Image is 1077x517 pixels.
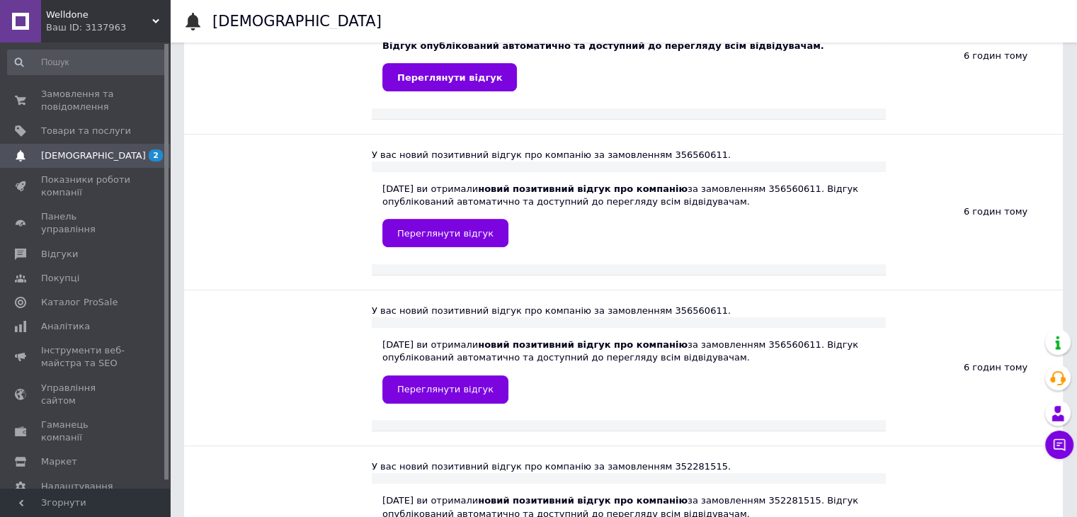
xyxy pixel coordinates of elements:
a: Переглянути відгук [382,375,508,404]
span: Покупці [41,272,79,285]
div: [DATE] ви отримали за замовленням 356560611. Відгук опублікований автоматично та доступний до пер... [382,339,875,403]
span: Переглянути відгук [397,228,494,239]
div: У вас новий позитивний відгук про компанію за замовленням 356560611. [372,305,886,317]
span: Інструменти веб-майстра та SEO [41,344,131,370]
span: Відгуки [41,248,78,261]
span: Панель управління [41,210,131,236]
span: Каталог ProSale [41,296,118,309]
a: Переглянути відгук [382,63,517,91]
b: новий позитивний відгук про компанію [478,339,688,350]
span: Показники роботи компанії [41,174,131,199]
span: Налаштування [41,480,113,493]
span: [DEMOGRAPHIC_DATA] [41,149,146,162]
b: новий позитивний відгук про компанію [478,183,688,194]
span: Гаманець компанії [41,419,131,444]
input: Пошук [7,50,167,75]
button: Чат з покупцем [1045,431,1073,459]
a: Переглянути відгук [382,219,508,247]
span: Замовлення та повідомлення [41,88,131,113]
span: Маркет [41,455,77,468]
div: Ваш ID: 3137963 [46,21,170,34]
div: У вас новий позитивний відгук про компанію за замовленням 356560611. [372,149,886,161]
span: Управління сайтом [41,382,131,407]
span: Переглянути відгук [397,384,494,394]
h1: [DEMOGRAPHIC_DATA] [212,13,382,30]
div: У вас новий позитивний відгук про компанію за замовленням 352281515. [372,460,886,473]
div: [DATE] ви отримали за замовленням 356560611. Відгук опублікований автоматично та доступний до пер... [382,183,875,247]
div: 6 годин тому [886,290,1063,445]
b: новий позитивний відгук про компанію [478,495,688,506]
span: Товари та послуги [41,125,131,137]
span: Welldone [46,8,152,21]
div: [DATE] ви отримали за замовленням 356560611. Відгук опублікований автоматично та доступний до пер... [382,27,875,91]
span: Переглянути відгук [397,72,502,83]
span: 2 [149,149,163,161]
span: Аналітика [41,320,90,333]
div: 6 годин тому [886,135,1063,290]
